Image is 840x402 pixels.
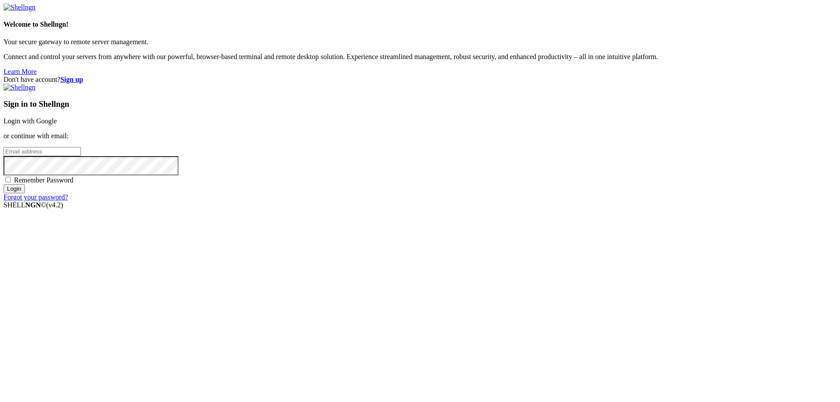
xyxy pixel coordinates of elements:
input: Login [3,184,25,193]
p: or continue with email: [3,132,836,140]
img: Shellngn [3,3,35,11]
input: Email address [3,147,81,156]
a: Login with Google [3,117,57,125]
span: SHELL © [3,201,63,209]
span: Remember Password [14,176,73,184]
p: Your secure gateway to remote server management. [3,38,836,46]
span: 4.2.0 [46,201,63,209]
h4: Welcome to Shellngn! [3,21,836,28]
img: Shellngn [3,84,35,91]
a: Learn More [3,68,37,75]
p: Connect and control your servers from anywhere with our powerful, browser-based terminal and remo... [3,53,836,61]
a: Forgot your password? [3,193,68,201]
a: Sign up [60,76,83,83]
input: Remember Password [5,177,11,182]
h3: Sign in to Shellngn [3,99,836,109]
div: Don't have account? [3,76,836,84]
b: NGN [25,201,41,209]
